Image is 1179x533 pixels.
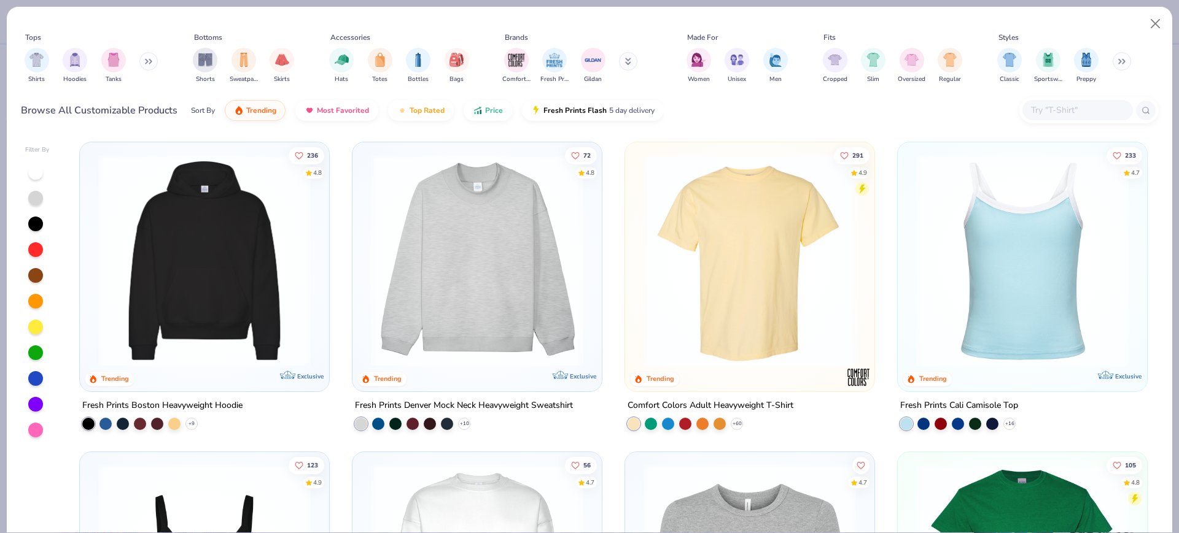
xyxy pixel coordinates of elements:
[866,53,880,67] img: Slim Image
[237,53,251,67] img: Sweatpants Image
[858,478,867,487] div: 4.7
[1107,456,1142,474] button: Like
[1005,420,1014,428] span: + 16
[449,75,464,84] span: Bags
[687,48,711,84] button: filter button
[329,48,354,84] div: filter for Hats
[586,478,594,487] div: 4.7
[372,75,387,84] span: Totes
[898,75,925,84] span: Oversized
[1125,462,1136,468] span: 105
[763,48,788,84] button: filter button
[910,155,1135,367] img: a25d9891-da96-49f3-a35e-76288174bf3a
[308,462,319,468] span: 123
[411,53,425,67] img: Bottles Image
[21,103,177,118] div: Browse All Customizable Products
[25,145,50,155] div: Filter By
[189,420,195,428] span: + 9
[68,53,82,67] img: Hoodies Image
[1144,12,1167,36] button: Close
[308,152,319,158] span: 236
[997,48,1022,84] button: filter button
[581,48,605,84] button: filter button
[1074,48,1099,84] button: filter button
[63,48,87,84] button: filter button
[823,48,847,84] button: filter button
[540,48,569,84] button: filter button
[29,53,44,67] img: Shirts Image
[355,398,573,413] div: Fresh Prints Denver Mock Neck Heavyweight Sweatshirt
[275,53,289,67] img: Skirts Image
[449,53,463,67] img: Bags Image
[1131,168,1140,177] div: 4.7
[408,75,429,84] span: Bottles
[25,48,49,84] button: filter button
[485,105,503,115] span: Price
[823,75,847,84] span: Cropped
[230,48,258,84] button: filter button
[846,365,871,389] img: Comfort Colors logo
[230,75,258,84] span: Sweatpants
[938,48,962,84] button: filter button
[502,75,531,84] span: Comfort Colors
[584,75,602,84] span: Gildan
[63,48,87,84] div: filter for Hoodies
[725,48,749,84] div: filter for Unisex
[191,105,215,116] div: Sort By
[543,105,607,115] span: Fresh Prints Flash
[565,456,597,474] button: Like
[289,456,325,474] button: Like
[545,51,564,69] img: Fresh Prints Image
[769,75,782,84] span: Men
[406,48,430,84] div: filter for Bottles
[193,48,217,84] button: filter button
[106,75,122,84] span: Tanks
[1074,48,1099,84] div: filter for Preppy
[28,75,45,84] span: Shirts
[938,48,962,84] div: filter for Regular
[687,48,711,84] div: filter for Women
[834,147,870,164] button: Like
[823,48,847,84] div: filter for Cropped
[1131,478,1140,487] div: 4.8
[445,48,469,84] div: filter for Bags
[464,100,512,121] button: Price
[270,48,294,84] button: filter button
[583,152,591,158] span: 72
[330,32,370,43] div: Accessories
[368,48,392,84] button: filter button
[335,75,348,84] span: Hats
[388,100,454,121] button: Top Rated
[194,32,222,43] div: Bottoms
[898,48,925,84] div: filter for Oversized
[1034,75,1062,84] span: Sportswear
[445,48,469,84] button: filter button
[297,372,324,380] span: Exclusive
[101,48,126,84] button: filter button
[1041,53,1055,67] img: Sportswear Image
[101,48,126,84] div: filter for Tanks
[1000,75,1019,84] span: Classic
[410,105,445,115] span: Top Rated
[943,53,957,67] img: Regular Image
[540,48,569,84] div: filter for Fresh Prints
[763,48,788,84] div: filter for Men
[730,53,744,67] img: Unisex Image
[198,53,212,67] img: Shorts Image
[1080,53,1093,67] img: Preppy Image
[295,100,378,121] button: Most Favorited
[898,48,925,84] button: filter button
[507,51,526,69] img: Comfort Colors Image
[1076,75,1096,84] span: Preppy
[25,48,49,84] div: filter for Shirts
[687,32,718,43] div: Made For
[583,462,591,468] span: 56
[246,105,276,115] span: Trending
[688,75,710,84] span: Women
[570,372,596,380] span: Exclusive
[1003,53,1017,67] img: Classic Image
[397,105,407,115] img: TopRated.gif
[867,75,879,84] span: Slim
[1115,372,1141,380] span: Exclusive
[522,100,664,121] button: Fresh Prints Flash5 day delivery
